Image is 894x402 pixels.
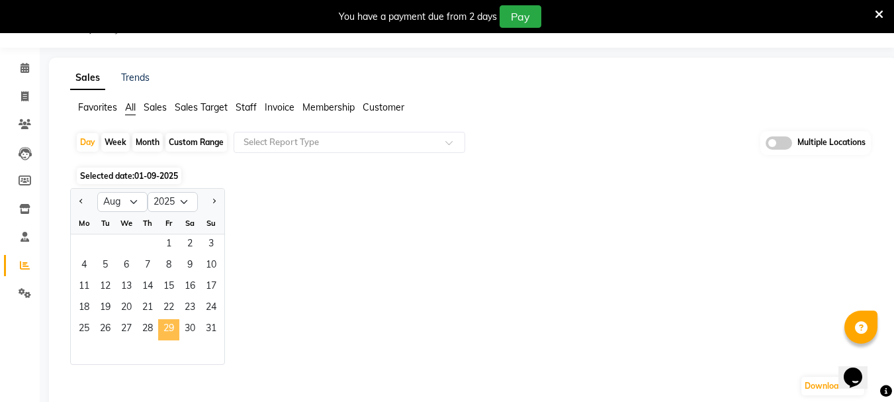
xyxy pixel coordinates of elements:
[76,191,87,213] button: Previous month
[158,298,179,319] span: 22
[95,277,116,298] div: Tuesday, August 12, 2025
[175,101,228,113] span: Sales Target
[134,171,178,181] span: 01-09-2025
[179,319,201,340] span: 30
[165,133,227,152] div: Custom Range
[95,298,116,319] div: Tuesday, August 19, 2025
[116,256,137,277] span: 6
[201,298,222,319] span: 24
[73,319,95,340] span: 25
[137,319,158,340] div: Thursday, August 28, 2025
[73,298,95,319] div: Monday, August 18, 2025
[201,319,222,340] div: Sunday, August 31, 2025
[148,192,198,212] select: Select year
[158,234,179,256] div: Friday, August 1, 2025
[137,298,158,319] div: Thursday, August 21, 2025
[132,133,163,152] div: Month
[158,277,179,298] span: 15
[116,277,137,298] div: Wednesday, August 13, 2025
[265,101,294,113] span: Invoice
[201,319,222,340] span: 31
[179,298,201,319] span: 23
[158,277,179,298] div: Friday, August 15, 2025
[95,213,116,234] div: Tu
[179,319,201,340] div: Saturday, August 30, 2025
[302,101,355,113] span: Membership
[78,101,117,113] span: Favorites
[179,256,201,277] div: Saturday, August 9, 2025
[73,256,95,277] div: Monday, August 4, 2025
[801,377,864,395] button: Download PDF
[116,319,137,340] span: 27
[236,101,257,113] span: Staff
[116,298,137,319] div: Wednesday, August 20, 2025
[144,101,167,113] span: Sales
[201,256,222,277] div: Sunday, August 10, 2025
[95,256,116,277] span: 5
[158,298,179,319] div: Friday, August 22, 2025
[797,136,866,150] span: Multiple Locations
[137,213,158,234] div: Th
[77,168,181,184] span: Selected date:
[73,298,95,319] span: 18
[201,256,222,277] span: 10
[158,319,179,340] div: Friday, August 29, 2025
[179,213,201,234] div: Sa
[158,213,179,234] div: Fr
[137,298,158,319] span: 21
[201,298,222,319] div: Sunday, August 24, 2025
[339,10,497,24] div: You have a payment due from 2 days
[116,319,137,340] div: Wednesday, August 27, 2025
[179,277,201,298] div: Saturday, August 16, 2025
[95,277,116,298] span: 12
[179,234,201,256] div: Saturday, August 2, 2025
[179,256,201,277] span: 9
[363,101,404,113] span: Customer
[137,277,158,298] span: 14
[158,256,179,277] div: Friday, August 8, 2025
[116,213,137,234] div: We
[116,277,137,298] span: 13
[158,319,179,340] span: 29
[95,319,116,340] div: Tuesday, August 26, 2025
[97,192,148,212] select: Select month
[500,5,541,28] button: Pay
[116,298,137,319] span: 20
[158,256,179,277] span: 8
[201,277,222,298] div: Sunday, August 17, 2025
[73,213,95,234] div: Mo
[95,298,116,319] span: 19
[179,277,201,298] span: 16
[73,277,95,298] span: 11
[70,66,105,90] a: Sales
[179,234,201,256] span: 2
[125,101,136,113] span: All
[201,234,222,256] div: Sunday, August 3, 2025
[201,277,222,298] span: 17
[137,277,158,298] div: Thursday, August 14, 2025
[95,256,116,277] div: Tuesday, August 5, 2025
[95,319,116,340] span: 26
[137,319,158,340] span: 28
[73,256,95,277] span: 4
[73,277,95,298] div: Monday, August 11, 2025
[838,349,881,389] iframe: chat widget
[208,191,219,213] button: Next month
[137,256,158,277] span: 7
[137,256,158,277] div: Thursday, August 7, 2025
[201,234,222,256] span: 3
[201,213,222,234] div: Su
[158,234,179,256] span: 1
[77,133,99,152] div: Day
[101,133,130,152] div: Week
[116,256,137,277] div: Wednesday, August 6, 2025
[121,72,150,83] a: Trends
[73,319,95,340] div: Monday, August 25, 2025
[179,298,201,319] div: Saturday, August 23, 2025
